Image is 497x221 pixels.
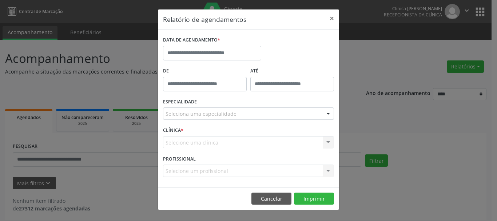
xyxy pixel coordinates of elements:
label: ATÉ [250,66,334,77]
label: DATA DE AGENDAMENTO [163,35,220,46]
button: Cancelar [251,193,291,205]
label: CLÍNICA [163,125,183,136]
button: Imprimir [294,193,334,205]
label: De [163,66,247,77]
button: Close [325,9,339,27]
label: PROFISSIONAL [163,153,196,165]
label: ESPECIALIDADE [163,96,197,108]
h5: Relatório de agendamentos [163,15,246,24]
span: Seleciona uma especialidade [166,110,236,118]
